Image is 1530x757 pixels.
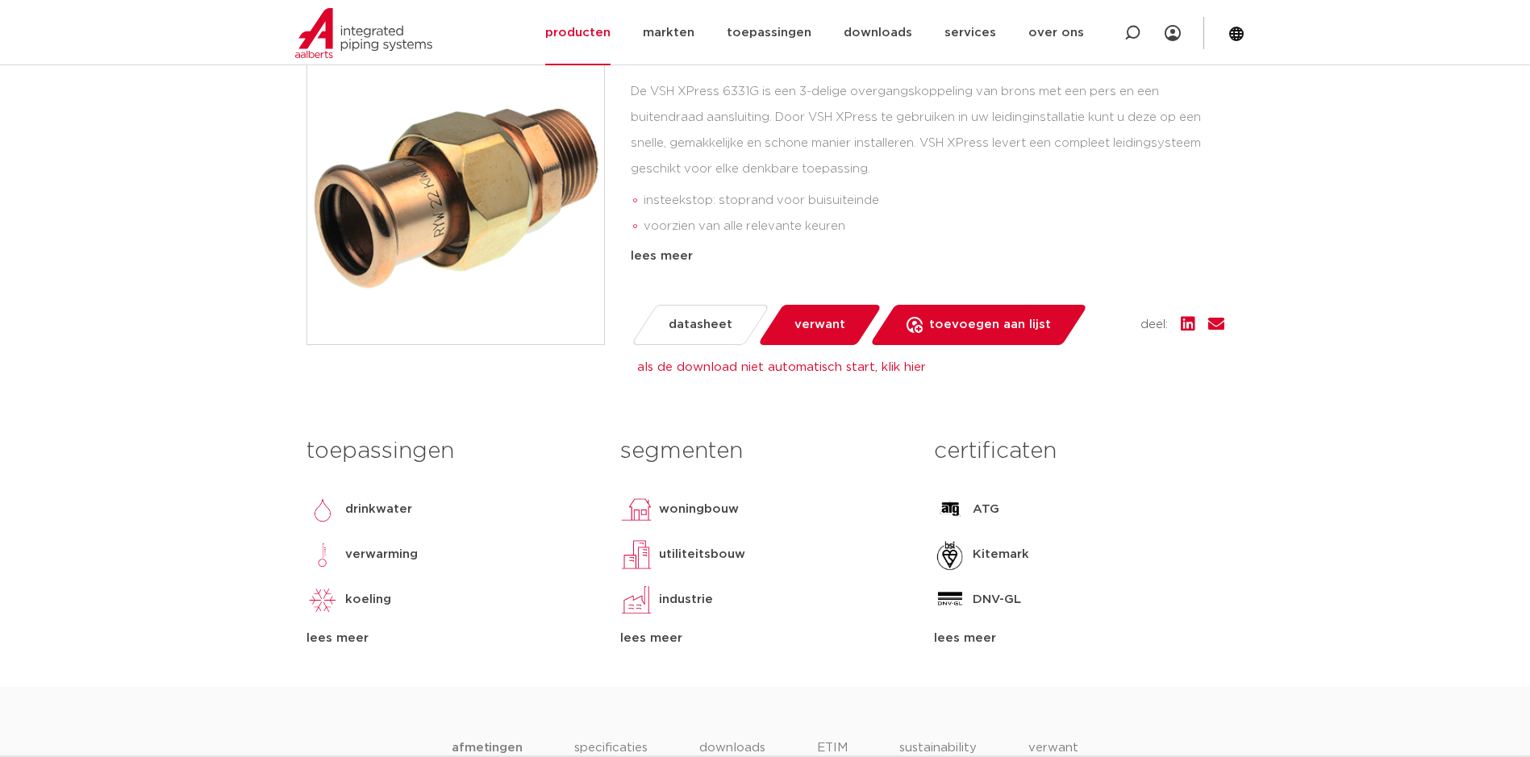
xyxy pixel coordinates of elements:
[934,629,1224,648] div: lees meer
[644,188,1224,214] li: insteekstop: stoprand voor buisuiteinde
[620,493,652,526] img: woningbouw
[934,493,966,526] img: ATG
[929,312,1051,338] span: toevoegen aan lijst
[306,629,596,648] div: lees meer
[620,584,652,616] img: industrie
[620,435,910,468] h3: segmenten
[631,247,1224,266] div: lees meer
[794,312,845,338] span: verwant
[631,79,1224,240] div: De VSH XPress 6331G is een 3-delige overgangskoppeling van brons met een pers en een buitendraad ...
[345,545,418,564] p: verwarming
[973,500,999,519] p: ATG
[757,305,882,345] a: verwant
[345,590,391,609] p: koeling
[306,493,339,526] img: drinkwater
[620,629,910,648] div: lees meer
[307,48,604,344] img: Product Image for VSH XPress Koper 3-delige overgang vlakdichtend FM12xR1/2"
[306,435,596,468] h3: toepassingen
[644,239,1224,265] li: Leak Before Pressed-functie
[659,590,713,609] p: industrie
[620,539,652,571] img: utiliteitsbouw
[934,435,1224,468] h3: certificaten
[306,584,339,616] img: koeling
[659,500,739,519] p: woningbouw
[973,590,1021,609] p: DNV-GL
[345,500,412,519] p: drinkwater
[934,539,966,571] img: Kitemark
[934,584,966,616] img: DNV-GL
[659,545,745,564] p: utiliteitsbouw
[630,305,769,345] a: datasheet
[644,214,1224,239] li: voorzien van alle relevante keuren
[973,545,1029,564] p: Kitemark
[637,361,926,373] a: als de download niet automatisch start, klik hier
[1140,315,1168,335] span: deel:
[306,539,339,571] img: verwarming
[669,312,732,338] span: datasheet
